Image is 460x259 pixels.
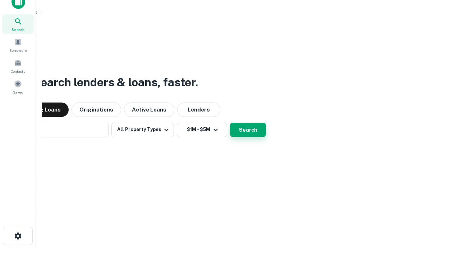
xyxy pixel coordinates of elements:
[124,103,174,117] button: Active Loans
[2,35,34,55] a: Borrowers
[424,178,460,213] iframe: Chat Widget
[13,89,23,95] span: Saved
[177,123,227,137] button: $1M - $5M
[2,77,34,96] a: Saved
[33,74,198,91] h3: Search lenders & loans, faster.
[230,123,266,137] button: Search
[2,56,34,76] a: Contacts
[111,123,174,137] button: All Property Types
[9,47,27,53] span: Borrowers
[11,68,25,74] span: Contacts
[2,14,34,34] a: Search
[11,27,24,32] span: Search
[72,103,121,117] button: Originations
[177,103,220,117] button: Lenders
